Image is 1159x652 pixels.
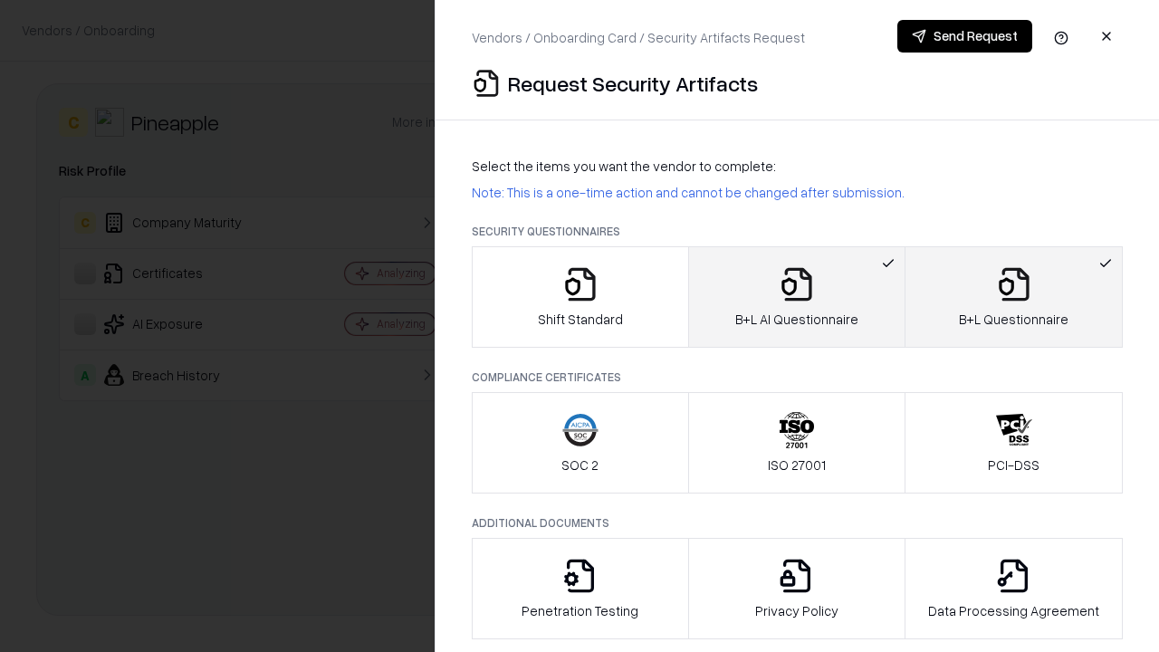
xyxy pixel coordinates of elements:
p: Request Security Artifacts [508,69,758,98]
button: Data Processing Agreement [905,538,1123,639]
button: Penetration Testing [472,538,689,639]
button: PCI-DSS [905,392,1123,494]
p: Compliance Certificates [472,369,1123,385]
p: B+L Questionnaire [959,310,1068,329]
p: Security Questionnaires [472,224,1123,239]
button: Privacy Policy [688,538,906,639]
button: SOC 2 [472,392,689,494]
p: Select the items you want the vendor to complete: [472,157,1123,176]
p: Penetration Testing [522,601,638,620]
p: Privacy Policy [755,601,838,620]
p: Additional Documents [472,515,1123,531]
button: B+L Questionnaire [905,246,1123,348]
p: SOC 2 [561,455,599,475]
p: Vendors / Onboarding Card / Security Artifacts Request [472,28,805,47]
p: Note: This is a one-time action and cannot be changed after submission. [472,183,1123,202]
button: Send Request [897,20,1032,53]
p: ISO 27001 [768,455,826,475]
p: Shift Standard [538,310,623,329]
p: Data Processing Agreement [928,601,1099,620]
button: B+L AI Questionnaire [688,246,906,348]
p: B+L AI Questionnaire [735,310,858,329]
p: PCI-DSS [988,455,1039,475]
button: ISO 27001 [688,392,906,494]
button: Shift Standard [472,246,689,348]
